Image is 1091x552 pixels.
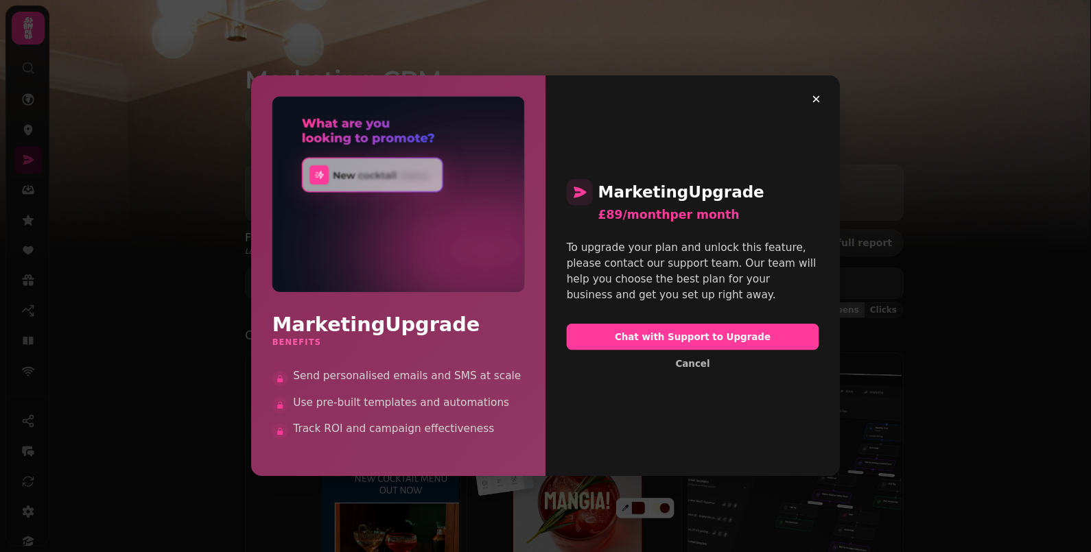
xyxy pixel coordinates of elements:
span: Send personalised emails and SMS at scale [293,369,524,385]
button: Chat with Support to Upgrade [567,324,819,350]
span: Chat with Support to Upgrade [577,333,808,341]
span: Track ROI and campaign effectiveness [293,421,524,437]
h2: Marketing Upgrade [272,313,525,337]
div: To upgrade your plan and unlock this feature, please contact our support team. Our team will help... [567,240,819,303]
span: Use pre-built templates and automations [293,395,524,411]
div: £89/month per month [598,206,819,224]
h3: Benefits [272,337,525,348]
h2: Marketing Upgrade [567,180,819,206]
button: Cancel [665,355,720,372]
span: Cancel [675,359,709,368]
